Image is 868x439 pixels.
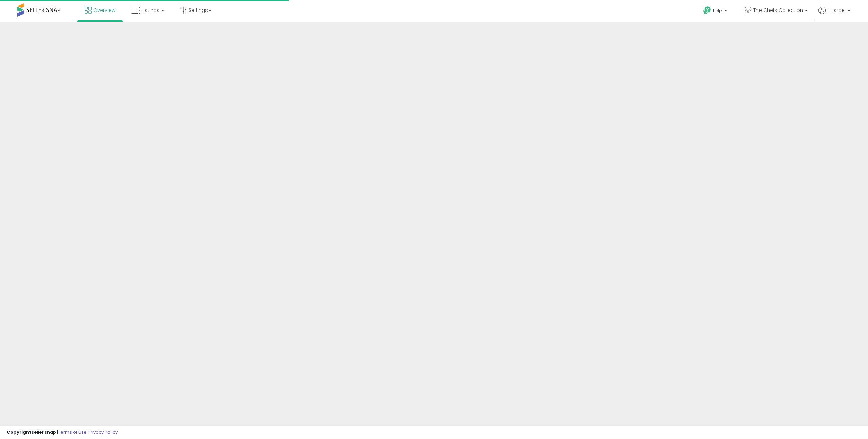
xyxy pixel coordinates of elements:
span: The Chefs Collection [753,7,803,14]
i: Get Help [703,6,711,15]
span: Hi Israel [827,7,846,14]
span: Listings [142,7,159,14]
span: Help [713,8,722,14]
a: Hi Israel [818,7,850,22]
span: Overview [93,7,115,14]
a: Help [698,1,734,22]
